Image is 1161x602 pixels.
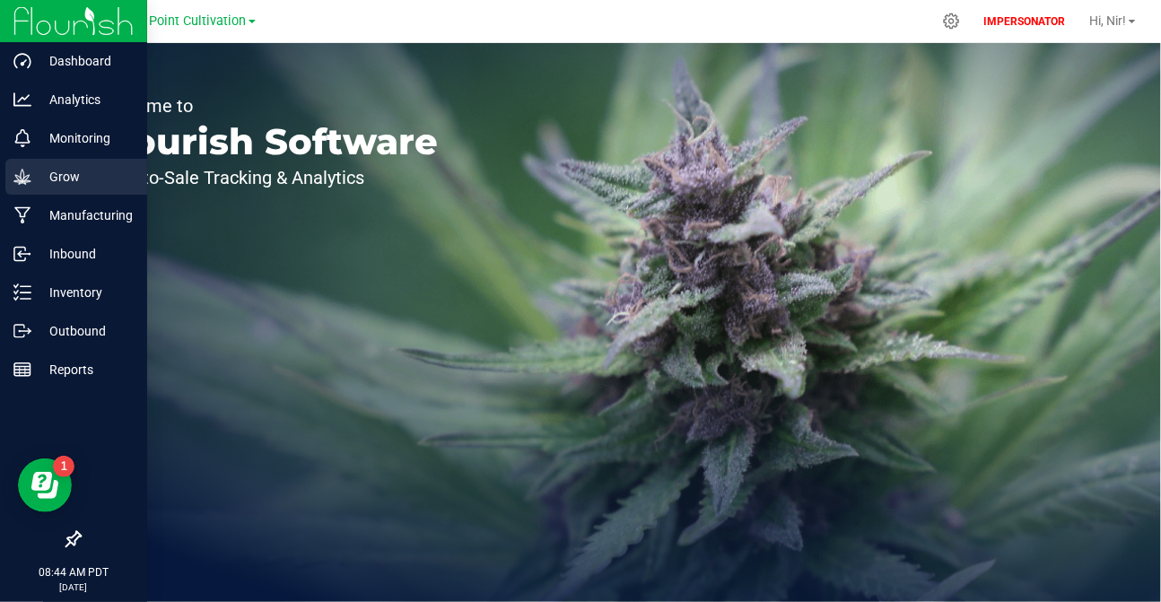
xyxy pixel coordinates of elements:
[31,50,139,72] p: Dashboard
[97,97,438,115] p: Welcome to
[31,282,139,303] p: Inventory
[13,361,31,379] inline-svg: Reports
[13,91,31,109] inline-svg: Analytics
[31,359,139,380] p: Reports
[13,245,31,263] inline-svg: Inbound
[976,13,1072,30] p: IMPERSONATOR
[31,89,139,110] p: Analytics
[13,206,31,224] inline-svg: Manufacturing
[31,166,139,188] p: Grow
[53,456,74,477] iframe: Resource center unread badge
[13,168,31,186] inline-svg: Grow
[31,243,139,265] p: Inbound
[97,124,438,160] p: Flourish Software
[13,322,31,340] inline-svg: Outbound
[13,284,31,301] inline-svg: Inventory
[8,580,139,594] p: [DATE]
[1090,13,1127,28] span: Hi, Nir!
[13,129,31,147] inline-svg: Monitoring
[31,205,139,226] p: Manufacturing
[31,320,139,342] p: Outbound
[31,127,139,149] p: Monitoring
[940,13,963,30] div: Manage settings
[111,13,247,29] span: Green Point Cultivation
[8,564,139,580] p: 08:44 AM PDT
[97,169,438,187] p: Seed-to-Sale Tracking & Analytics
[13,52,31,70] inline-svg: Dashboard
[18,458,72,512] iframe: Resource center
